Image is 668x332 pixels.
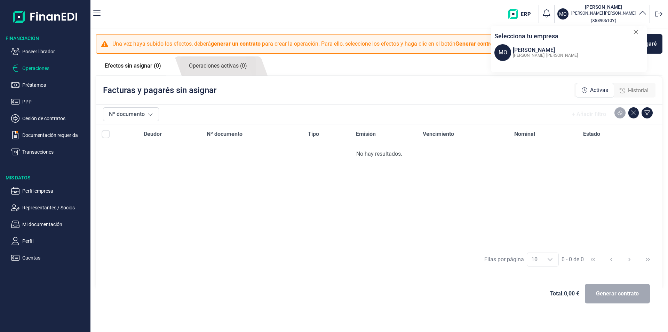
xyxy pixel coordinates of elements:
span: Emisión [356,130,376,138]
button: Documentación requerida [11,131,88,139]
button: Préstamos [11,81,88,89]
h3: [PERSON_NAME] [571,3,636,10]
button: Poseer librador [11,47,88,56]
p: PPP [22,98,88,106]
button: Nº documento [103,107,159,121]
p: Poseer librador [22,47,88,56]
button: Cuentas [11,254,88,262]
p: Documentación requerida [22,131,88,139]
div: Filas por página [484,255,524,264]
b: generar un contrato [211,40,261,47]
span: Vencimiento [423,130,454,138]
p: Una vez haya subido los efectos, deberá para crear la operación. Para ello, seleccione los efecto... [112,40,500,48]
a: Operaciones activas (0) [180,56,256,76]
div: No hay resultados. [102,150,657,158]
p: Transacciones [22,148,88,156]
button: Previous Page [603,251,620,268]
p: Selecciona tu empresa [494,31,558,41]
button: Next Page [621,251,638,268]
button: PPP [11,98,88,106]
button: Perfil [11,237,88,245]
button: First Page [584,251,601,268]
p: Representantes / Socios [22,203,88,212]
span: Activas [590,86,608,94]
button: Operaciones [11,64,88,72]
button: Transacciones [11,148,88,156]
p: Cesión de contratos [22,114,88,123]
p: Perfil [22,237,88,245]
button: Mi documentación [11,220,88,229]
span: Nº documento [207,130,242,138]
span: [PERSON_NAME] [546,53,578,58]
div: Activas [576,83,614,98]
div: Historial [614,84,654,98]
span: Tipo [308,130,319,138]
p: Cuentas [22,254,88,262]
span: MO [494,44,511,61]
div: Choose [542,253,558,266]
span: Total: 0,00 € [550,289,579,298]
span: Estado [583,130,600,138]
p: Perfil empresa [22,187,88,195]
span: 0 - 0 de 0 [562,257,584,262]
button: Perfil empresa [11,187,88,195]
a: Efectos sin asignar (0) [96,56,170,75]
b: Generar contrato [455,40,498,47]
button: MO[PERSON_NAME][PERSON_NAME] [PERSON_NAME](X8890610Y) [557,3,647,24]
button: Representantes / Socios [11,203,88,212]
span: Nominal [514,130,535,138]
span: Historial [628,86,649,95]
p: Operaciones [22,64,88,72]
p: Facturas y pagarés sin asignar [103,85,216,96]
span: [PERSON_NAME] [513,53,544,58]
div: All items unselected [102,130,110,138]
img: Logo de aplicación [13,6,78,28]
div: [PERSON_NAME] [513,46,578,54]
button: Cesión de contratos [11,114,88,123]
span: Deudor [144,130,162,138]
p: Préstamos [22,81,88,89]
p: Mi documentación [22,220,88,229]
button: Last Page [639,251,656,268]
